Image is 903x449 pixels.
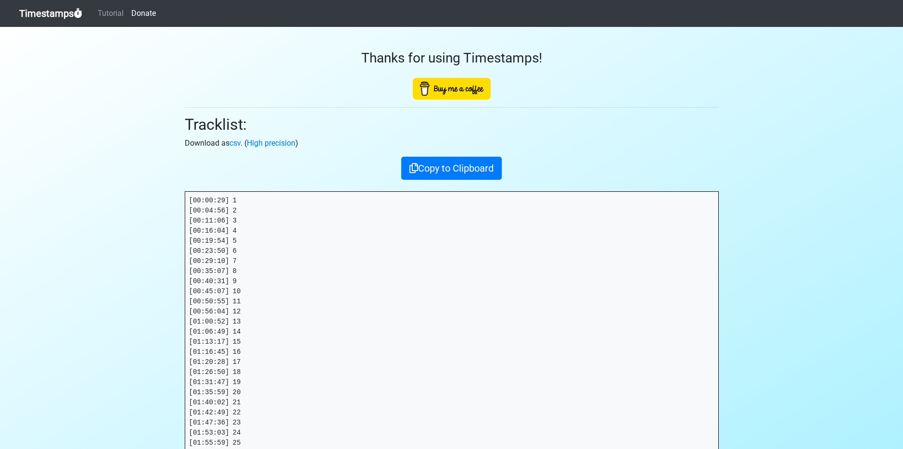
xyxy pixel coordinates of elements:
[247,138,295,148] a: High precision
[185,137,719,149] p: Download as . ( )
[413,78,491,100] img: Buy Me A Coffee
[185,50,719,66] h3: Thanks for using Timestamps!
[127,4,160,23] a: Donate
[19,4,82,23] a: Timestamps
[401,157,502,180] button: Copy to Clipboard
[94,4,127,23] a: Tutorial
[185,115,719,134] h2: Tracklist:
[229,138,241,148] a: csv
